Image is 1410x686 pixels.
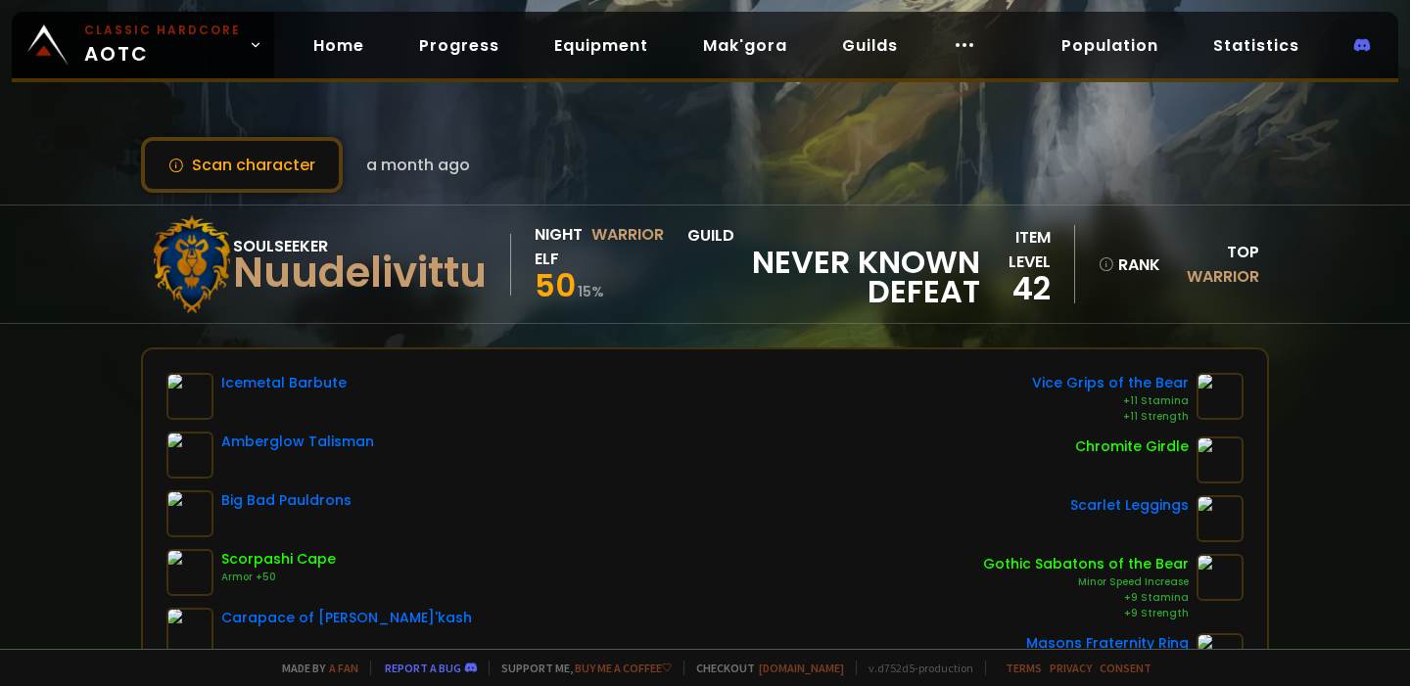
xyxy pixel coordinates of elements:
a: Classic HardcoreAOTC [12,12,274,78]
div: 42 [980,274,1051,303]
div: Vice Grips of the Bear [1032,373,1189,393]
div: +9 Stamina [983,590,1189,606]
div: +9 Strength [983,606,1189,621]
a: Report a bug [385,661,461,675]
a: Home [298,25,380,66]
div: Chromite Girdle [1075,436,1189,457]
div: Carapace of [PERSON_NAME]'kash [221,608,472,628]
a: Consent [1100,661,1151,675]
img: item-10330 [1197,495,1244,542]
span: Warrior [1187,265,1259,288]
div: Armor +50 [221,570,336,585]
div: Nuudelivittu [233,258,487,288]
div: Scorpashi Cape [221,549,336,570]
button: Scan character [141,137,343,193]
div: Icemetal Barbute [221,373,347,393]
span: AOTC [84,22,241,69]
div: Warrior [591,222,664,271]
a: Statistics [1198,25,1315,66]
img: item-14656 [166,549,213,596]
a: Terms [1006,661,1042,675]
a: Equipment [539,25,664,66]
img: item-10824 [166,432,213,479]
span: v. d752d5 - production [856,661,973,675]
a: Buy me a coffee [575,661,672,675]
img: item-10089 [1197,554,1244,601]
a: Population [1046,25,1174,66]
img: item-9476 [166,490,213,537]
div: Minor Speed Increase [983,574,1189,590]
div: +11 Stamina [1032,393,1189,409]
span: Support me, [489,661,672,675]
a: Mak'gora [687,25,803,66]
div: Gothic Sabatons of the Bear [983,554,1189,574]
img: item-10763 [166,373,213,420]
img: item-9640 [1197,373,1244,420]
div: item level [980,225,1051,274]
div: rank [1099,252,1152,277]
div: +11 Strength [1032,409,1189,425]
div: Scarlet Leggings [1070,495,1189,516]
div: Amberglow Talisman [221,432,374,452]
div: Night Elf [535,222,587,271]
div: Top [1164,240,1259,289]
a: [DOMAIN_NAME] [759,661,844,675]
a: a fan [329,661,358,675]
div: Soulseeker [233,234,487,258]
img: item-10775 [166,608,213,655]
span: a month ago [366,153,470,177]
span: Checkout [683,661,844,675]
small: Classic Hardcore [84,22,241,39]
img: item-8140 [1197,436,1244,483]
div: Masons Fraternity Ring [1026,633,1189,654]
span: Never Known Defeat [687,248,980,306]
a: Progress [403,25,515,66]
a: Privacy [1050,661,1092,675]
small: 15 % [578,282,604,301]
div: guild [687,223,980,306]
span: Made by [270,661,358,675]
a: Guilds [826,25,914,66]
span: 50 [535,263,576,307]
div: Big Bad Pauldrons [221,490,352,511]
